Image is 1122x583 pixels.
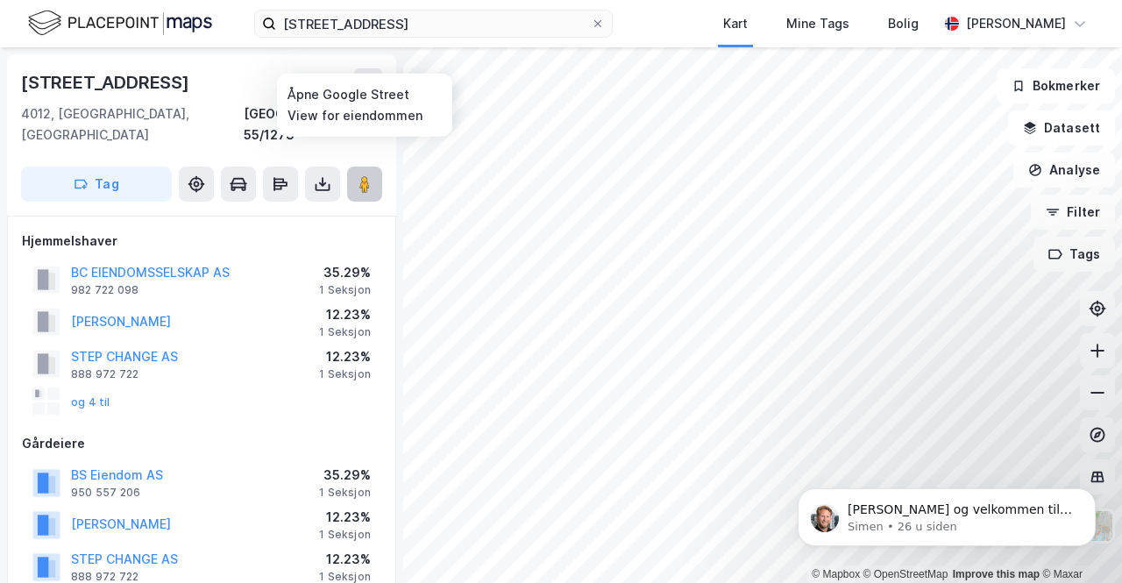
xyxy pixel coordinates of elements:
[1013,153,1115,188] button: Analyse
[21,103,244,146] div: 4012, [GEOGRAPHIC_DATA], [GEOGRAPHIC_DATA]
[21,68,193,96] div: [STREET_ADDRESS]
[723,13,748,34] div: Kart
[21,167,172,202] button: Tag
[319,304,371,325] div: 12.23%
[319,549,371,570] div: 12.23%
[319,262,371,283] div: 35.29%
[319,367,371,381] div: 1 Seksjon
[319,346,371,367] div: 12.23%
[244,103,382,146] div: [GEOGRAPHIC_DATA], 55/1278
[953,568,1040,580] a: Improve this map
[71,283,138,297] div: 982 722 098
[319,283,371,297] div: 1 Seksjon
[863,568,948,580] a: OpenStreetMap
[71,486,140,500] div: 950 557 206
[1008,110,1115,146] button: Datasett
[319,325,371,339] div: 1 Seksjon
[786,13,849,34] div: Mine Tags
[71,367,138,381] div: 888 972 722
[812,568,860,580] a: Mapbox
[1031,195,1115,230] button: Filter
[966,13,1066,34] div: [PERSON_NAME]
[1033,237,1115,272] button: Tags
[276,11,591,37] input: Søk på adresse, matrikkel, gårdeiere, leietakere eller personer
[888,13,919,34] div: Bolig
[319,528,371,542] div: 1 Seksjon
[22,231,381,252] div: Hjemmelshaver
[771,451,1122,574] iframe: Intercom notifications melding
[997,68,1115,103] button: Bokmerker
[319,465,371,486] div: 35.29%
[319,507,371,528] div: 12.23%
[22,433,381,454] div: Gårdeiere
[319,486,371,500] div: 1 Seksjon
[28,8,212,39] img: logo.f888ab2527a4732fd821a326f86c7f29.svg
